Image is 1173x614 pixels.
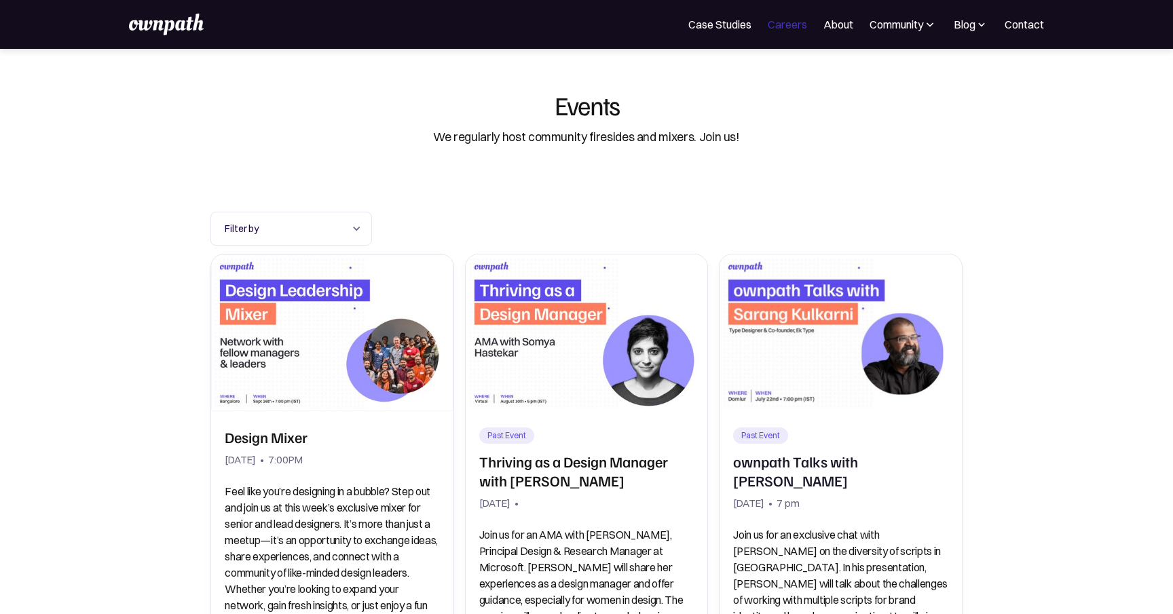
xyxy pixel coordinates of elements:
[268,450,303,469] div: 7:00PM
[1005,16,1044,33] a: Contact
[688,16,751,33] a: Case Studies
[260,450,264,469] div: •
[433,128,740,146] div: We regularly host community firesides and mixers. Join us!
[225,427,308,446] h2: Design Mixer
[733,452,948,490] h2: ownpath Talks with [PERSON_NAME]
[777,494,800,513] div: 7 pm
[870,16,937,33] div: Community
[225,450,256,469] div: [DATE]
[733,494,764,513] div: [DATE]
[479,452,694,490] h2: Thriving as a Design Manager with [PERSON_NAME]
[768,494,772,513] div: •
[225,220,344,237] div: Filter by
[555,92,619,118] div: Events
[768,16,807,33] a: Careers
[870,16,923,33] div: Community
[487,430,526,441] div: Past Event
[515,494,519,513] div: •
[479,494,510,513] div: [DATE]
[823,16,853,33] a: About
[953,16,988,33] div: Blog
[741,430,780,441] div: Past Event
[210,212,372,246] div: Filter by
[954,16,975,33] div: Blog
